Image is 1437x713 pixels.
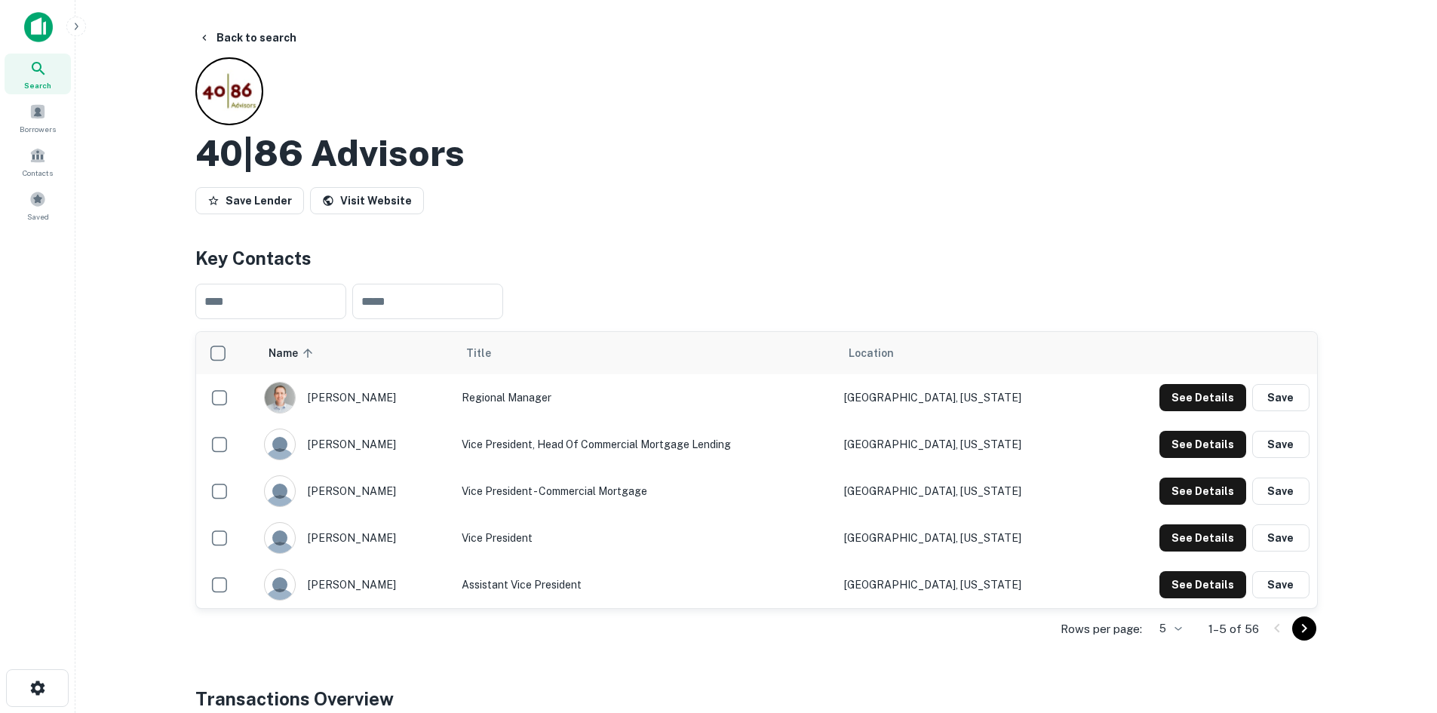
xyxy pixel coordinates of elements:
div: [PERSON_NAME] [264,382,447,413]
td: Regional Manager [454,374,837,421]
img: 9c8pery4andzj6ohjkjp54ma2 [265,523,295,553]
button: Save [1252,384,1310,411]
button: See Details [1159,431,1246,458]
div: 5 [1148,618,1184,640]
img: 1559148187926 [265,383,295,413]
p: Rows per page: [1061,620,1142,638]
h4: Key Contacts [195,244,1318,272]
button: Save [1252,524,1310,552]
td: Vice President [454,515,837,561]
span: Saved [27,211,49,223]
th: Location [837,332,1095,374]
span: Search [24,79,51,91]
a: Saved [5,185,71,226]
td: [GEOGRAPHIC_DATA], [US_STATE] [837,374,1095,421]
div: [PERSON_NAME] [264,429,447,460]
h2: 40|86 Advisors [195,131,465,175]
span: Title [466,344,511,362]
span: Location [849,344,894,362]
a: Visit Website [310,187,424,214]
img: capitalize-icon.png [24,12,53,42]
button: Go to next page [1292,616,1316,641]
td: [GEOGRAPHIC_DATA], [US_STATE] [837,515,1095,561]
td: Vice President, Head of Commercial Mortgage Lending [454,421,837,468]
button: Back to search [192,24,302,51]
div: [PERSON_NAME] [264,522,447,554]
div: [PERSON_NAME] [264,569,447,601]
img: 9c8pery4andzj6ohjkjp54ma2 [265,476,295,506]
a: Borrowers [5,97,71,138]
img: 9c8pery4andzj6ohjkjp54ma2 [265,570,295,600]
td: Vice President - Commercial Mortgage [454,468,837,515]
th: Name [256,332,454,374]
a: Search [5,54,71,94]
p: 1–5 of 56 [1208,620,1259,638]
td: Assistant Vice President [454,561,837,608]
h4: Transactions Overview [195,685,394,712]
span: Borrowers [20,123,56,135]
td: [GEOGRAPHIC_DATA], [US_STATE] [837,468,1095,515]
span: Contacts [23,167,53,179]
button: Save [1252,478,1310,505]
div: scrollable content [196,332,1317,608]
th: Title [454,332,837,374]
button: See Details [1159,571,1246,598]
button: Save [1252,431,1310,458]
span: Name [269,344,318,362]
button: See Details [1159,524,1246,552]
a: Contacts [5,141,71,182]
button: See Details [1159,478,1246,505]
button: Save Lender [195,187,304,214]
img: 9c8pery4andzj6ohjkjp54ma2 [265,429,295,459]
button: See Details [1159,384,1246,411]
td: [GEOGRAPHIC_DATA], [US_STATE] [837,561,1095,608]
td: [GEOGRAPHIC_DATA], [US_STATE] [837,421,1095,468]
div: [PERSON_NAME] [264,475,447,507]
button: Save [1252,571,1310,598]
